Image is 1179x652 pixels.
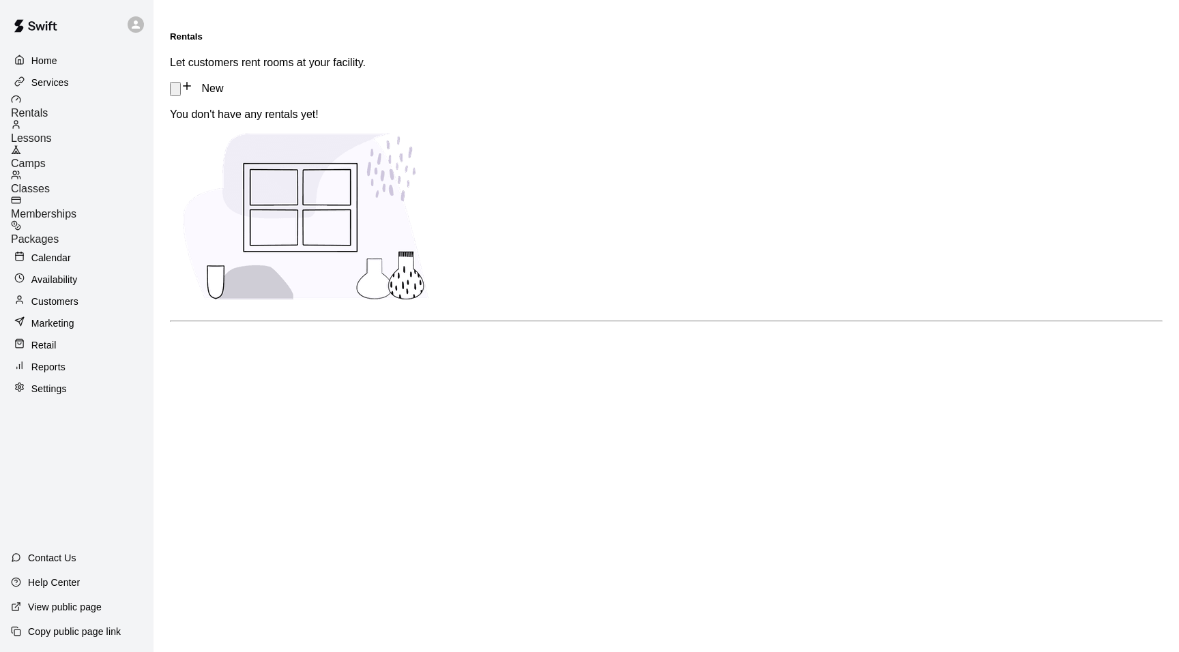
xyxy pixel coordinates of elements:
p: Marketing [31,316,74,330]
button: Rental settings [170,82,181,96]
p: Services [31,76,69,89]
p: View public page [28,600,102,614]
p: Help Center [28,576,80,589]
a: Marketing [11,313,143,334]
a: Packages [11,220,154,246]
span: Classes [11,183,50,194]
a: Availability [11,269,143,290]
a: Camps [11,145,154,170]
a: Lessons [11,119,154,145]
a: Calendar [11,248,143,268]
span: Memberships [11,208,76,220]
img: No services created [170,121,443,312]
a: Settings [11,379,143,399]
p: Retail [31,338,57,352]
span: Camps [11,158,46,169]
h5: Rentals [170,31,1163,42]
a: Classes [11,170,154,195]
span: You don't have any rentals yet! [170,108,319,120]
a: Services [11,72,143,93]
p: Settings [31,382,67,396]
a: Customers [11,291,143,312]
p: Availability [31,273,78,286]
p: Home [31,54,57,68]
a: Home [11,50,143,71]
p: Let customers rent rooms at your facility. [170,57,1163,69]
p: Calendar [31,251,71,265]
span: Packages [11,233,59,245]
p: Customers [31,295,78,308]
a: Reports [11,357,143,377]
span: Rentals [11,107,48,119]
p: Contact Us [28,551,76,565]
a: Rentals [11,94,154,119]
p: Reports [31,360,65,374]
p: Copy public page link [28,625,121,638]
a: Retail [11,335,143,355]
a: New [181,83,223,94]
a: Memberships [11,195,154,220]
span: Lessons [11,132,52,144]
